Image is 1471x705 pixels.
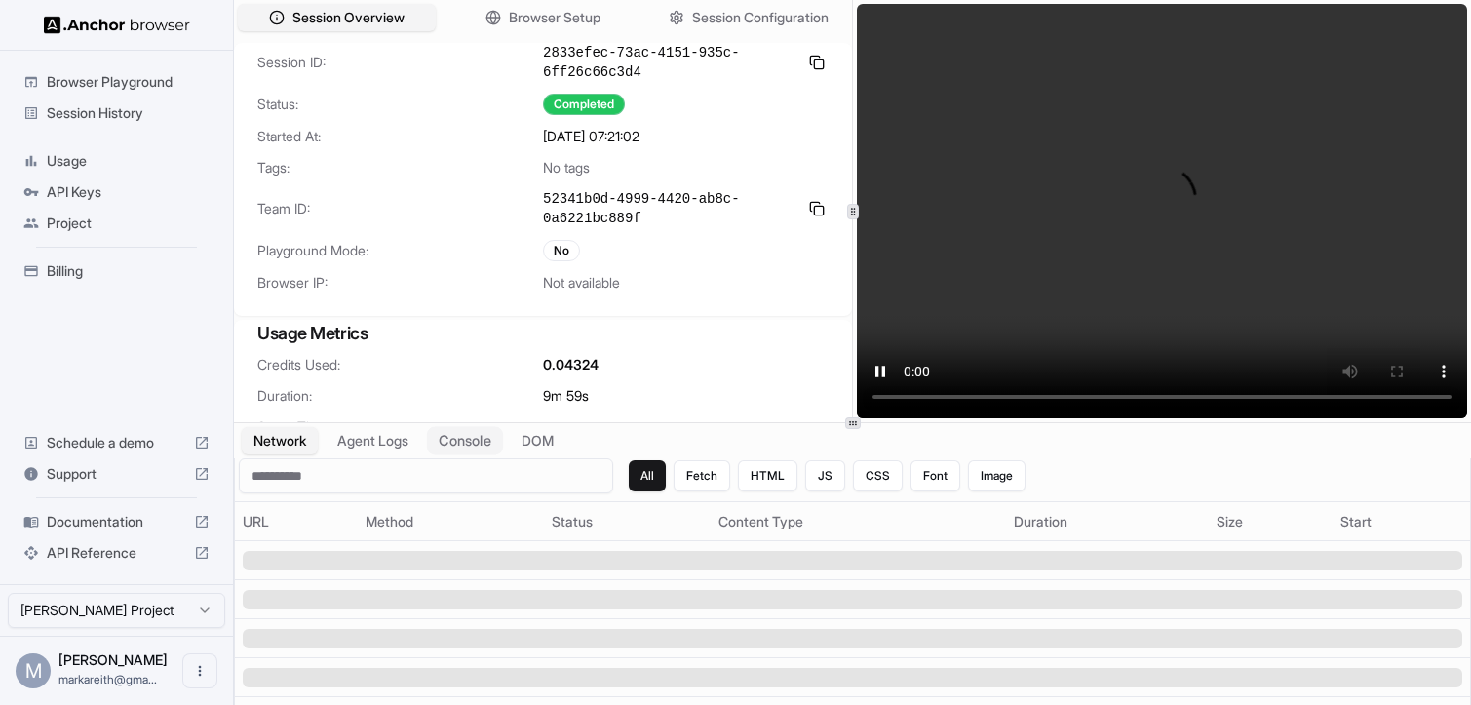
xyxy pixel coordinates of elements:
span: 9m 59s [543,386,589,406]
span: API Keys [47,182,210,202]
span: ms [543,417,561,437]
span: Session ID: [257,53,543,72]
span: 2833efec-73ac-4151-935c-6ff26c66c3d4 [543,43,797,82]
span: Credits Used: [257,355,543,374]
div: Completed [543,94,625,115]
span: Schedule a demo [47,433,186,452]
img: Anchor Logo [44,16,190,34]
button: Agent Logs [326,427,420,454]
div: Project [16,208,217,239]
div: Documentation [16,506,217,537]
button: CSS [853,460,903,491]
span: Support [47,464,186,484]
span: Team ID: [257,199,543,218]
div: Session History [16,98,217,129]
button: All [629,460,666,491]
div: No [543,240,580,261]
div: M [16,653,51,688]
span: Browser Playground [47,72,210,92]
span: Billing [47,261,210,281]
div: Support [16,458,217,490]
span: markareith@gmail.com [58,672,157,686]
span: 52341b0d-4999-4420-ab8c-0a6221bc889f [543,189,797,228]
span: Tags: [257,158,543,177]
button: DOM [510,427,565,454]
div: Size [1217,512,1324,531]
span: Mark Reith [58,651,168,668]
div: Start [1340,512,1462,531]
span: Browser Setup [509,8,600,27]
button: JS [805,460,845,491]
span: Documentation [47,512,186,531]
div: Content Type [718,512,998,531]
span: Session History [47,103,210,123]
button: Font [910,460,960,491]
div: Usage [16,145,217,176]
span: Status: [257,95,543,114]
button: Console [427,427,503,455]
span: Started At: [257,127,543,146]
span: Setup Time: [257,417,543,437]
div: Duration [1014,512,1202,531]
h3: Usage Metrics [257,320,829,347]
div: Method [366,512,536,531]
span: [DATE] 07:21:02 [543,127,639,146]
button: HTML [738,460,797,491]
span: Session Configuration [692,8,829,27]
span: No tags [543,158,590,177]
button: Image [968,460,1026,491]
span: Playground Mode: [257,241,543,260]
div: Status [552,512,702,531]
span: Usage [47,151,210,171]
span: Project [47,214,210,233]
span: Duration: [257,386,543,406]
div: URL [243,512,350,531]
span: 0.04324 [543,355,599,374]
div: API Keys [16,176,217,208]
div: API Reference [16,537,217,568]
span: API Reference [47,543,186,563]
span: Browser IP: [257,273,543,293]
span: Session Overview [292,8,405,27]
button: Open menu [182,653,217,688]
div: Billing [16,255,217,287]
button: Fetch [674,460,730,491]
span: Not available [543,273,620,293]
div: Browser Playground [16,66,217,98]
button: Network [242,427,318,454]
div: Schedule a demo [16,427,217,458]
